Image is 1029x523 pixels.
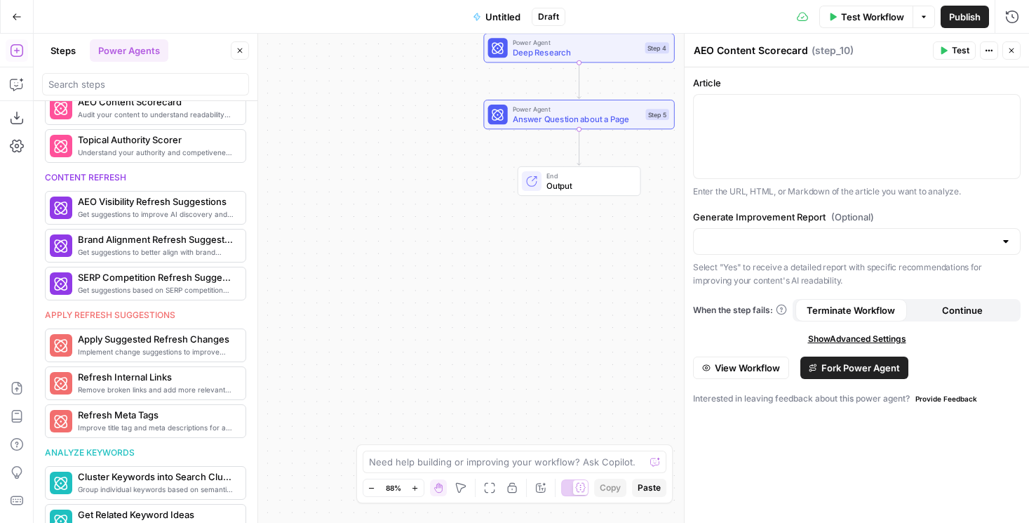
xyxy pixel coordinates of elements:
[645,42,669,53] div: Step 4
[513,104,641,114] span: Power Agent
[538,11,559,23] span: Draft
[694,44,808,58] textarea: AEO Content Scorecard
[577,62,581,98] g: Edge from step_4 to step_5
[942,303,983,317] span: Continue
[645,109,668,120] div: Step 5
[715,361,780,375] span: View Workflow
[464,6,529,28] button: Untitled
[485,10,520,24] span: Untitled
[90,39,168,62] button: Power Agents
[78,270,234,284] span: SERP Competition Refresh Suggestions
[78,508,234,522] span: Get Related Keyword Ideas
[910,390,983,407] button: Provide Feedback
[513,113,641,126] span: Answer Question about a Page
[42,39,84,62] button: Steps
[693,260,1021,288] p: Select "Yes" to receive a detailed report with specific recommendations for improving your conten...
[78,147,234,158] span: Understand your authority and competiveness on a topic
[812,44,854,58] span: ( step_10 )
[600,482,621,494] span: Copy
[78,194,234,208] span: AEO Visibility Refresh Suggestions
[800,357,908,379] button: Fork Power Agent
[831,210,874,224] span: (Optional)
[78,109,234,120] span: Audit your content to understand readability for LLMs
[693,304,787,317] a: When the step fails:
[483,33,674,62] div: Power AgentDeep ResearchStep 4
[632,479,666,497] button: Paste
[693,76,1021,90] label: Article
[78,422,234,433] span: Improve title tag and meta descriptions for a page
[841,10,904,24] span: Test Workflow
[78,208,234,220] span: Get suggestions to improve AI discovery and citation
[907,299,1018,322] button: Continue
[78,470,234,484] span: Cluster Keywords into Search Clusters
[45,446,246,459] div: Analyze keywords
[78,346,234,357] span: Implement change suggestions to improve content
[949,10,981,24] span: Publish
[933,41,976,60] button: Test
[78,95,234,109] span: AEO Content Scorecard
[78,232,234,246] span: Brand Alignment Refresh Suggestions
[638,482,661,494] span: Paste
[594,479,626,497] button: Copy
[78,246,234,258] span: Get suggestions to better align with brand positioning and tone
[78,284,234,296] span: Get suggestions based on SERP competition for keyword
[78,370,234,384] span: Refresh Internal Links
[577,129,581,165] g: Edge from step_5 to end
[693,357,789,379] button: View Workflow
[807,303,895,317] span: Terminate Workflow
[386,482,401,494] span: 88%
[952,44,969,57] span: Test
[693,390,1021,407] div: Interested in leaving feedback about this power agent?
[78,332,234,346] span: Apply Suggested Refresh Changes
[78,384,234,395] span: Remove broken links and add more relevant internal links
[693,185,1021,199] p: Enter the URL, HTML, or Markdown of the article you want to analyze.
[78,133,234,147] span: Topical Authority Scorer
[45,171,246,184] div: Content refresh
[941,6,989,28] button: Publish
[821,361,900,375] span: Fork Power Agent
[546,179,630,192] span: Output
[483,100,674,129] div: Power AgentAnswer Question about a PageStep 5
[819,6,913,28] button: Test Workflow
[78,408,234,422] span: Refresh Meta Tags
[48,77,243,91] input: Search steps
[513,46,640,59] span: Deep Research
[808,333,906,345] span: Show Advanced Settings
[483,166,674,196] div: EndOutput
[546,171,630,180] span: End
[45,309,246,322] div: Apply refresh suggestions
[513,37,640,47] span: Power Agent
[78,484,234,495] span: Group individual keywords based on semantic similarity
[915,393,977,404] span: Provide Feedback
[693,210,1021,224] label: Generate Improvement Report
